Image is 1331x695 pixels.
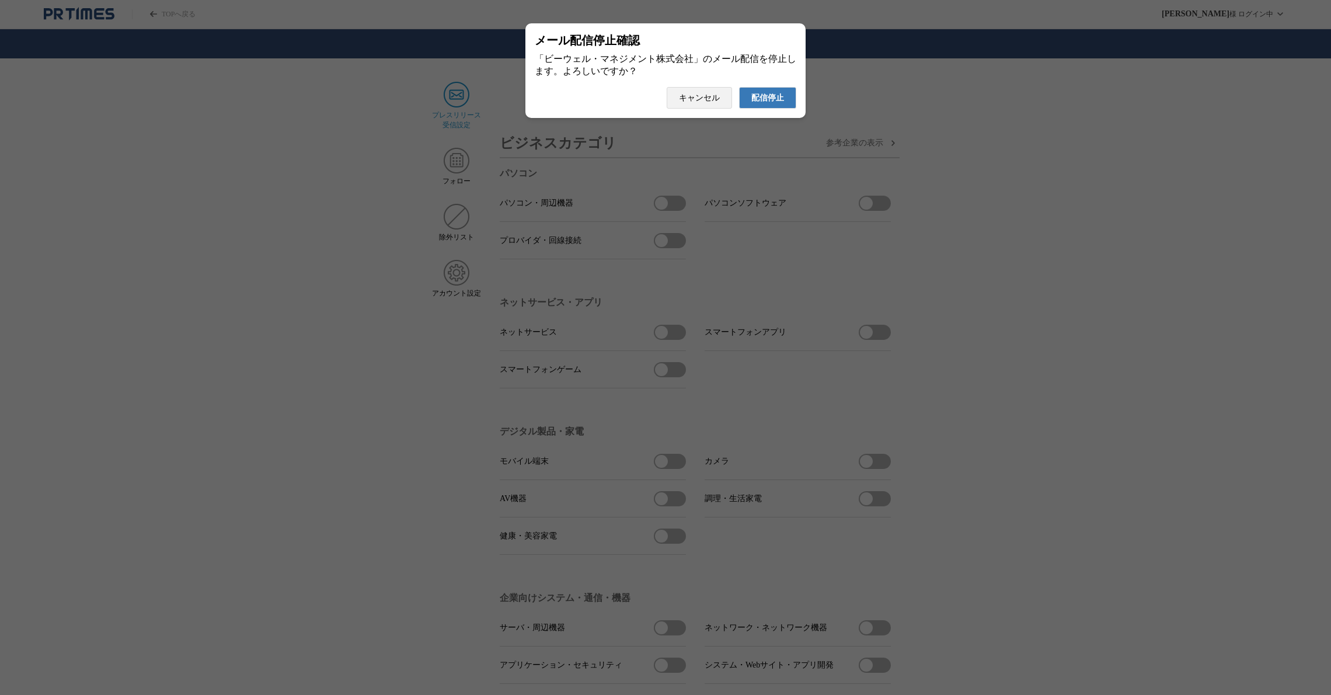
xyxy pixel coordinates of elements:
button: 配信停止 [739,87,796,109]
button: キャンセル [667,87,732,109]
span: キャンセル [679,93,720,103]
div: 「ビーウェル・マネジメント株式会社」のメール配信を停止します。よろしいですか？ [535,53,796,78]
span: メール配信停止確認 [535,33,640,48]
span: 配信停止 [751,93,784,103]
